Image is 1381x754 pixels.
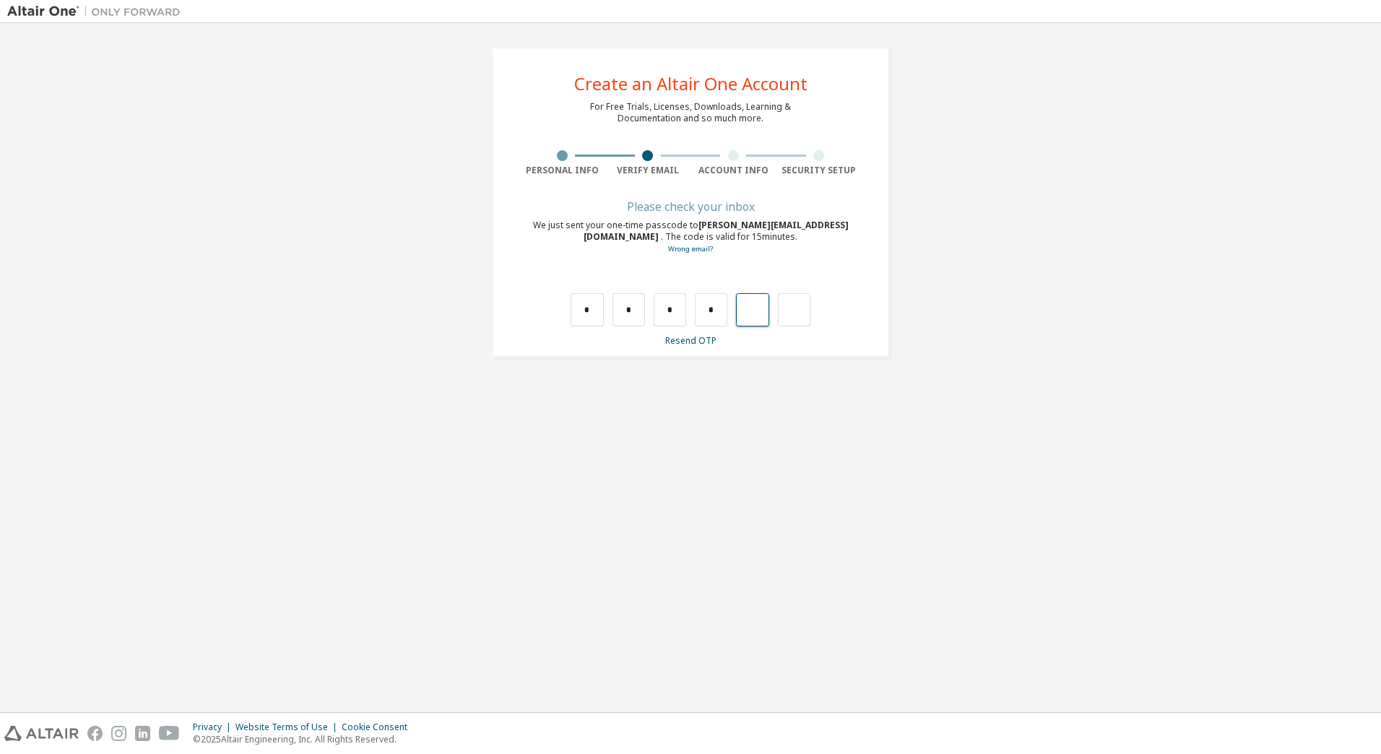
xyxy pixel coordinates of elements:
div: Create an Altair One Account [574,75,808,92]
span: [PERSON_NAME][EMAIL_ADDRESS][DOMAIN_NAME] [584,219,849,243]
div: Verify Email [605,165,691,176]
div: For Free Trials, Licenses, Downloads, Learning & Documentation and so much more. [590,101,791,124]
img: facebook.svg [87,726,103,741]
div: Personal Info [519,165,605,176]
img: instagram.svg [111,726,126,741]
p: © 2025 Altair Engineering, Inc. All Rights Reserved. [193,733,416,745]
img: altair_logo.svg [4,726,79,741]
div: Please check your inbox [519,202,862,211]
img: youtube.svg [159,726,180,741]
div: We just sent your one-time passcode to . The code is valid for 15 minutes. [519,220,862,255]
div: Privacy [193,721,235,733]
img: linkedin.svg [135,726,150,741]
img: Altair One [7,4,188,19]
div: Security Setup [776,165,862,176]
a: Go back to the registration form [668,244,713,253]
div: Account Info [690,165,776,176]
div: Website Terms of Use [235,721,342,733]
div: Cookie Consent [342,721,416,733]
a: Resend OTP [665,334,717,347]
